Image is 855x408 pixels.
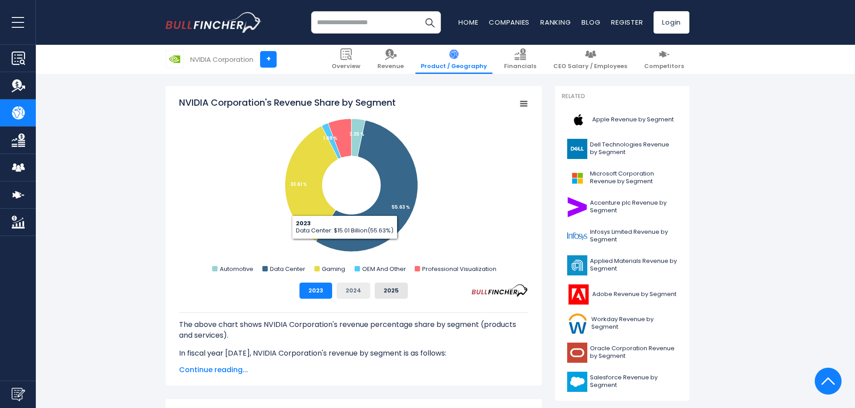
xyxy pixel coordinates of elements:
a: CEO Salary / Employees [548,45,633,74]
span: Microsoft Corporation Revenue by Segment [590,170,677,185]
a: Ranking [540,17,571,27]
a: + [260,51,277,68]
img: DELL logo [567,139,587,159]
a: Apple Revenue by Segment [562,107,683,132]
a: Adobe Revenue by Segment [562,282,683,307]
text: Automotive [220,265,253,273]
a: Register [611,17,643,27]
span: Infosys Limited Revenue by Segment [590,228,677,244]
img: MSFT logo [567,168,587,188]
img: WDAY logo [567,314,589,334]
a: Microsoft Corporation Revenue by Segment [562,166,683,190]
span: Overview [332,63,360,70]
span: Adobe Revenue by Segment [592,291,676,298]
a: Financials [499,45,542,74]
a: Home [458,17,478,27]
a: Blog [581,17,600,27]
img: INFY logo [567,226,587,246]
svg: NVIDIA Corporation's Revenue Share by Segment [179,96,528,275]
button: 2025 [375,283,408,299]
a: Infosys Limited Revenue by Segment [562,224,683,249]
tspan: 33.61 % [291,181,307,188]
button: 2023 [299,283,332,299]
tspan: 3.35 % [350,131,364,137]
a: Overview [326,45,366,74]
a: Login [654,11,689,34]
text: Gaming [322,265,345,273]
text: OEM And Other [362,265,406,273]
a: Product / Geography [415,45,492,74]
button: 2024 [337,283,370,299]
button: Search [419,11,441,34]
span: Revenue [377,63,404,70]
a: Salesforce Revenue by Segment [562,369,683,394]
img: CRM logo [567,372,587,392]
img: AAPL logo [567,110,590,130]
span: Financials [504,63,536,70]
span: Apple Revenue by Segment [592,116,674,124]
p: In fiscal year [DATE], NVIDIA Corporation's revenue by segment is as follows: [179,348,528,359]
span: CEO Salary / Employees [553,63,627,70]
a: Accenture plc Revenue by Segment [562,195,683,219]
img: ACN logo [567,197,587,217]
span: Oracle Corporation Revenue by Segment [590,345,677,360]
span: Salesforce Revenue by Segment [590,374,677,389]
tspan: 1.69 % [323,135,338,142]
img: NVDA logo [166,51,183,68]
a: Competitors [639,45,689,74]
span: Workday Revenue by Segment [591,316,677,331]
span: Product / Geography [421,63,487,70]
span: Applied Materials Revenue by Segment [590,258,677,273]
a: Applied Materials Revenue by Segment [562,253,683,278]
a: Go to homepage [166,12,262,33]
img: ADBE logo [567,284,590,305]
div: NVIDIA Corporation [190,54,253,64]
p: Related [562,93,683,100]
span: Continue reading... [179,365,528,375]
a: Oracle Corporation Revenue by Segment [562,340,683,365]
a: Workday Revenue by Segment [562,311,683,336]
p: The above chart shows NVIDIA Corporation's revenue percentage share by segment (products and serv... [179,319,528,341]
a: Revenue [372,45,409,74]
span: Accenture plc Revenue by Segment [590,199,677,215]
span: Dell Technologies Revenue by Segment [590,141,677,156]
span: Competitors [644,63,684,70]
img: bullfincher logo [166,12,262,33]
a: Dell Technologies Revenue by Segment [562,137,683,161]
text: Data Center [270,265,305,273]
img: AMAT logo [567,255,587,275]
text: Professional Visualization [422,265,496,273]
img: ORCL logo [567,343,587,363]
a: Companies [489,17,530,27]
tspan: NVIDIA Corporation's Revenue Share by Segment [179,96,396,109]
tspan: 55.63 % [392,204,410,210]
